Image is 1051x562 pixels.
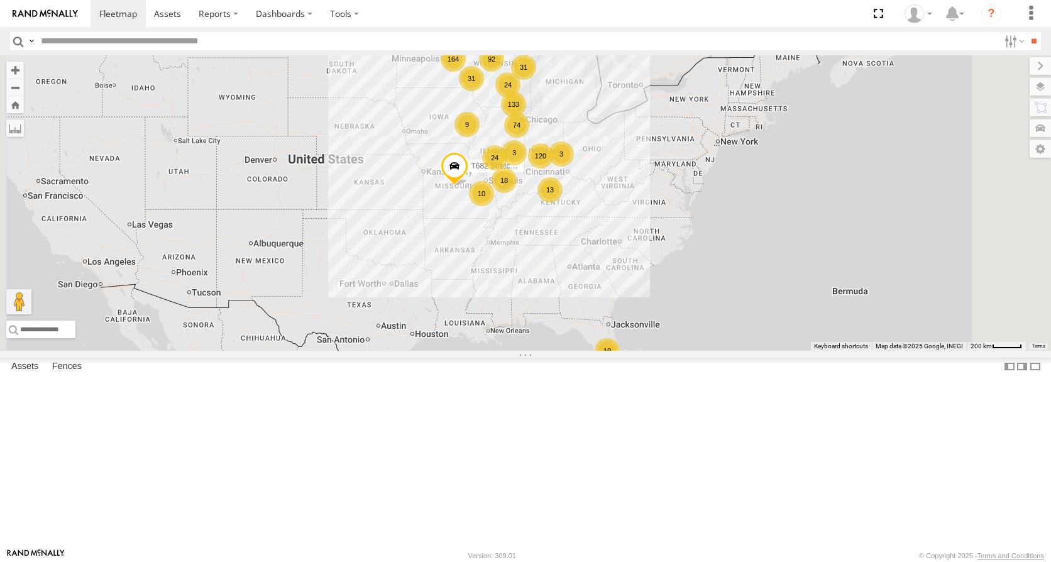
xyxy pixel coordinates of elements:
div: 3 [549,141,574,167]
div: 120 [528,143,553,168]
div: 10 [595,338,620,363]
div: 24 [495,72,520,97]
label: Dock Summary Table to the Right [1016,358,1028,376]
div: 92 [479,47,504,72]
button: Keyboard shortcuts [814,342,868,351]
label: Dock Summary Table to the Left [1003,358,1016,376]
div: 13 [537,177,563,202]
label: Fences [46,358,88,375]
label: Search Query [26,32,36,50]
button: Map Scale: 200 km per 44 pixels [967,342,1026,351]
label: Search Filter Options [999,32,1026,50]
div: 9 [454,112,480,137]
div: Version: 309.01 [468,552,516,559]
a: Terms (opens in new tab) [1032,344,1045,349]
button: Zoom in [6,62,24,79]
button: Zoom Home [6,96,24,113]
label: Map Settings [1030,140,1051,158]
div: 10 [469,181,494,206]
div: 3 [502,140,527,165]
div: 31 [459,66,484,91]
span: Map data ©2025 Google, INEGI [876,343,963,350]
button: Drag Pegman onto the map to open Street View [6,289,31,314]
div: Eric Aune [900,4,937,23]
label: Measure [6,119,24,137]
span: T682 Stretch Flat [471,162,529,170]
div: 24 [482,145,507,170]
div: © Copyright 2025 - [919,552,1044,559]
div: 164 [441,47,466,72]
div: 18 [492,168,517,193]
a: Visit our Website [7,549,65,562]
div: 74 [504,113,529,138]
a: Terms and Conditions [977,552,1044,559]
span: 200 km [971,343,992,350]
img: rand-logo.svg [13,9,78,18]
button: Zoom out [6,79,24,96]
div: 31 [511,55,536,80]
label: Assets [5,358,45,375]
label: Hide Summary Table [1029,358,1042,376]
div: 133 [501,92,526,117]
i: ? [981,4,1001,24]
